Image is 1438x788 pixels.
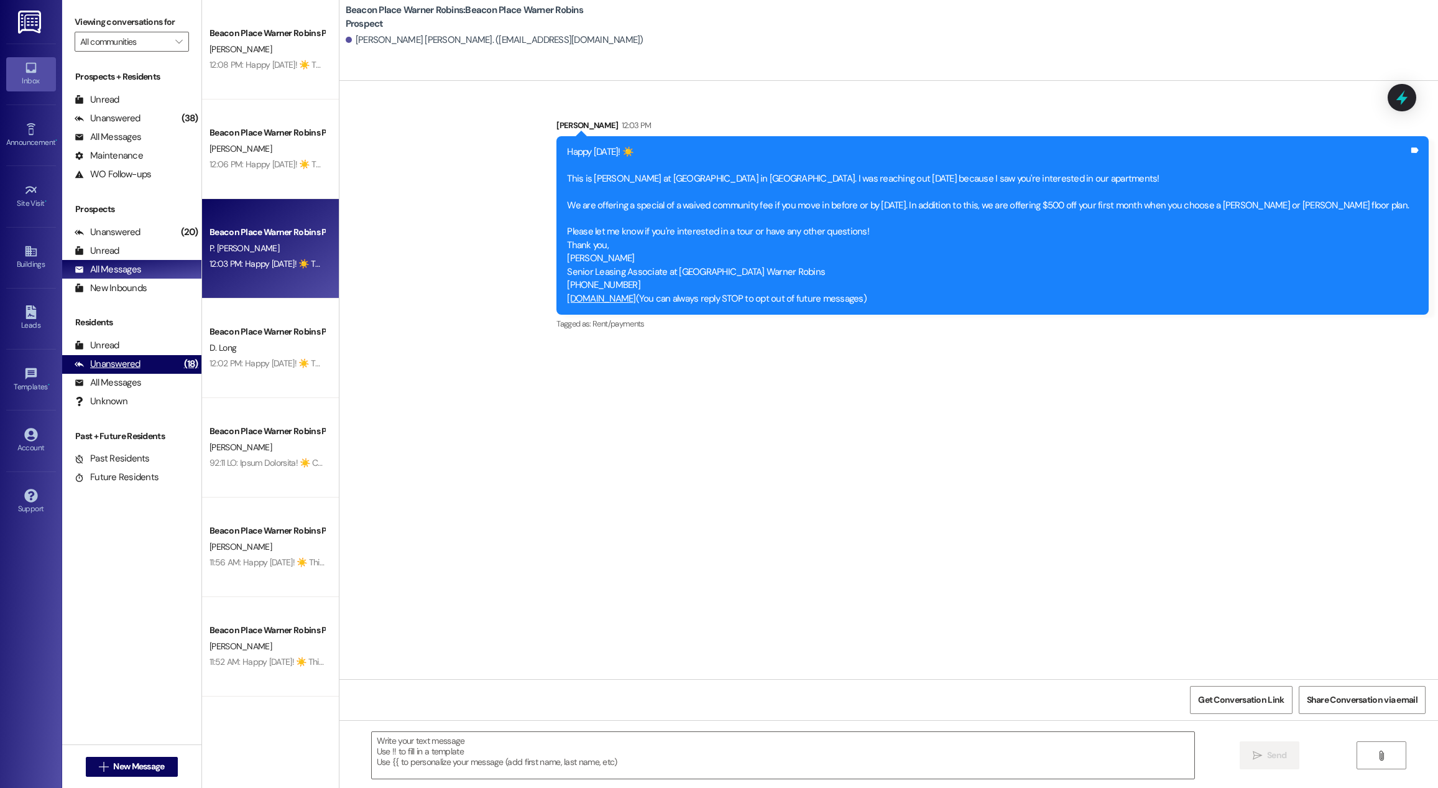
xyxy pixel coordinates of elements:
[567,146,1409,305] div: Happy [DATE]! ☀️ This is [PERSON_NAME] at [GEOGRAPHIC_DATA] in [GEOGRAPHIC_DATA]. I was reaching ...
[55,136,57,145] span: •
[75,226,141,239] div: Unanswered
[592,318,645,329] span: Rent/payments
[75,168,151,181] div: WO Follow-ups
[62,430,201,443] div: Past + Future Residents
[75,452,150,465] div: Past Residents
[1267,749,1286,762] span: Send
[75,131,141,144] div: All Messages
[113,760,164,773] span: New Message
[619,119,652,132] div: 12:03 PM
[75,339,119,352] div: Unread
[86,757,178,777] button: New Message
[75,282,147,295] div: New Inbounds
[210,442,272,453] span: [PERSON_NAME]
[1190,686,1292,714] button: Get Conversation Link
[75,376,141,389] div: All Messages
[210,126,325,139] div: Beacon Place Warner Robins Prospect
[210,243,279,254] span: P. [PERSON_NAME]
[80,32,169,52] input: All communities
[48,381,50,389] span: •
[75,112,141,125] div: Unanswered
[62,203,201,216] div: Prospects
[210,44,272,55] span: [PERSON_NAME]
[346,34,643,47] div: [PERSON_NAME] [PERSON_NAME]. ([EMAIL_ADDRESS][DOMAIN_NAME])
[75,471,159,484] div: Future Residents
[1299,686,1426,714] button: Share Conversation via email
[210,325,325,338] div: Beacon Place Warner Robins Prospect
[62,70,201,83] div: Prospects + Residents
[1376,751,1386,761] i: 
[210,624,325,637] div: Beacon Place Warner Robins Prospect
[99,762,108,772] i: 
[210,143,272,154] span: [PERSON_NAME]
[175,37,182,47] i: 
[556,119,1429,136] div: [PERSON_NAME]
[62,316,201,329] div: Residents
[1307,693,1417,707] span: Share Conversation via email
[6,302,56,335] a: Leads
[75,149,143,162] div: Maintenance
[75,12,189,32] label: Viewing conversations for
[210,342,236,353] span: D. Long
[210,524,325,537] div: Beacon Place Warner Robins Prospect
[1198,693,1284,707] span: Get Conversation Link
[45,197,47,206] span: •
[346,4,594,30] b: Beacon Place Warner Robins: Beacon Place Warner Robins Prospect
[6,241,56,274] a: Buildings
[210,226,325,239] div: Beacon Place Warner Robins Prospect
[210,541,272,552] span: [PERSON_NAME]
[210,641,272,652] span: [PERSON_NAME]
[6,180,56,213] a: Site Visit •
[210,425,325,438] div: Beacon Place Warner Robins Prospect
[75,244,119,257] div: Unread
[6,424,56,458] a: Account
[567,292,635,305] a: [DOMAIN_NAME]
[18,11,44,34] img: ResiDesk Logo
[6,363,56,397] a: Templates •
[210,27,325,40] div: Beacon Place Warner Robins Prospect
[1240,741,1300,769] button: Send
[75,93,119,106] div: Unread
[1253,751,1262,761] i: 
[6,57,56,91] a: Inbox
[6,485,56,519] a: Support
[75,395,127,408] div: Unknown
[75,263,141,276] div: All Messages
[178,109,201,128] div: (38)
[556,315,1429,333] div: Tagged as:
[178,223,201,242] div: (20)
[75,358,141,371] div: Unanswered
[181,355,201,374] div: (18)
